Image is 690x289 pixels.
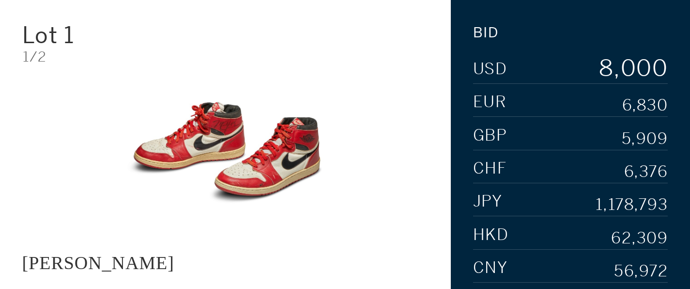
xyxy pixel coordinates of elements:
[109,75,342,230] img: JACQUES MAJORELLE
[473,193,503,209] span: JPY
[473,161,507,176] span: CHF
[473,260,508,275] span: CNY
[624,164,668,179] div: 6,376
[22,25,158,47] div: Lot 1
[598,57,614,80] div: 8
[622,97,668,113] div: 6,830
[621,57,637,80] div: 0
[473,94,507,110] span: EUR
[652,57,668,80] div: 0
[622,130,668,146] div: 5,909
[598,80,614,103] div: 9
[614,263,668,279] div: 56,972
[473,128,507,143] span: GBP
[23,50,429,64] div: 1/2
[22,253,174,273] div: [PERSON_NAME]
[473,227,509,242] span: HKD
[596,197,668,212] div: 1,178,793
[473,61,507,77] span: USD
[636,57,652,80] div: 0
[611,230,668,245] div: 62,309
[473,26,499,40] div: Bid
